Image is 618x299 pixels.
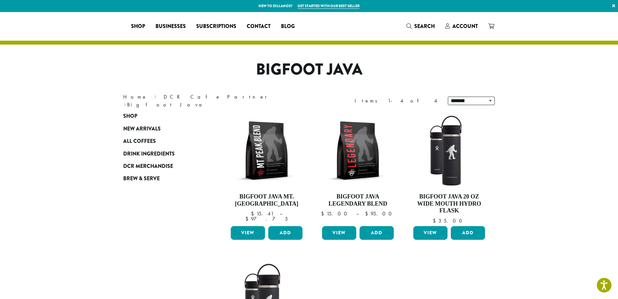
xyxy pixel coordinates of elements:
span: Blog [281,22,295,31]
button: Add [451,226,485,240]
a: View [413,226,448,240]
a: Search [401,21,440,32]
span: $ [245,215,251,222]
a: Bigfoot Java Legendary Blend [320,113,395,224]
a: Brew & Serve [123,172,201,185]
img: LO2867-BFJ-Hydro-Flask-20oz-WM-wFlex-Sip-Lid-Black-300x300.jpg [412,113,487,188]
a: All Coffees [123,135,201,147]
span: Shop [131,22,145,31]
img: BFJ_MtPeak_12oz-300x300.png [229,113,304,188]
h1: Bigfoot Java [118,60,500,79]
span: › [154,91,156,101]
span: Contact [247,22,271,31]
span: All Coffees [123,137,156,145]
span: $ [251,210,257,217]
span: Drink Ingredients [123,150,175,158]
h4: Bigfoot Java Mt. [GEOGRAPHIC_DATA] [229,193,304,207]
a: Drink Ingredients [123,147,201,160]
bdi: 35.00 [433,217,465,224]
span: New Arrivals [123,125,161,133]
nav: Breadcrumb [123,93,299,109]
span: – [356,210,359,217]
span: Search [414,22,435,30]
a: DCR Cafe Partner [164,93,272,100]
a: Home [123,93,147,100]
span: Shop [123,112,137,120]
a: New Arrivals [123,123,201,135]
span: Subscriptions [196,22,236,31]
a: Get started with our best seller [298,3,360,9]
span: $ [321,210,327,217]
a: View [231,226,265,240]
a: Bigfoot Java Mt. [GEOGRAPHIC_DATA] [229,113,304,224]
bdi: 95.00 [365,210,395,217]
h4: Bigfoot Java Legendary Blend [320,193,395,207]
span: Businesses [155,22,186,31]
div: Items 1-4 of 4 [355,97,438,105]
span: – [280,210,282,217]
span: Account [452,22,478,30]
span: $ [365,210,371,217]
span: Brew & Serve [123,175,160,183]
span: DCR Merchandise [123,162,173,170]
a: Bigfoot Java 20 oz Wide Mouth Hydro Flask $35.00 [412,113,487,224]
a: View [322,226,356,240]
bdi: 97.75 [245,215,288,222]
span: $ [433,217,438,224]
bdi: 15.00 [321,210,350,217]
bdi: 15.41 [251,210,273,217]
span: › [124,99,126,109]
img: BFJ_Legendary_12oz-300x300.png [320,113,395,188]
h4: Bigfoot Java 20 oz Wide Mouth Hydro Flask [412,193,487,214]
button: Add [268,226,302,240]
a: DCR Merchandise [123,160,201,172]
a: Shop [123,110,201,122]
button: Add [360,226,394,240]
a: Shop [126,21,150,32]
